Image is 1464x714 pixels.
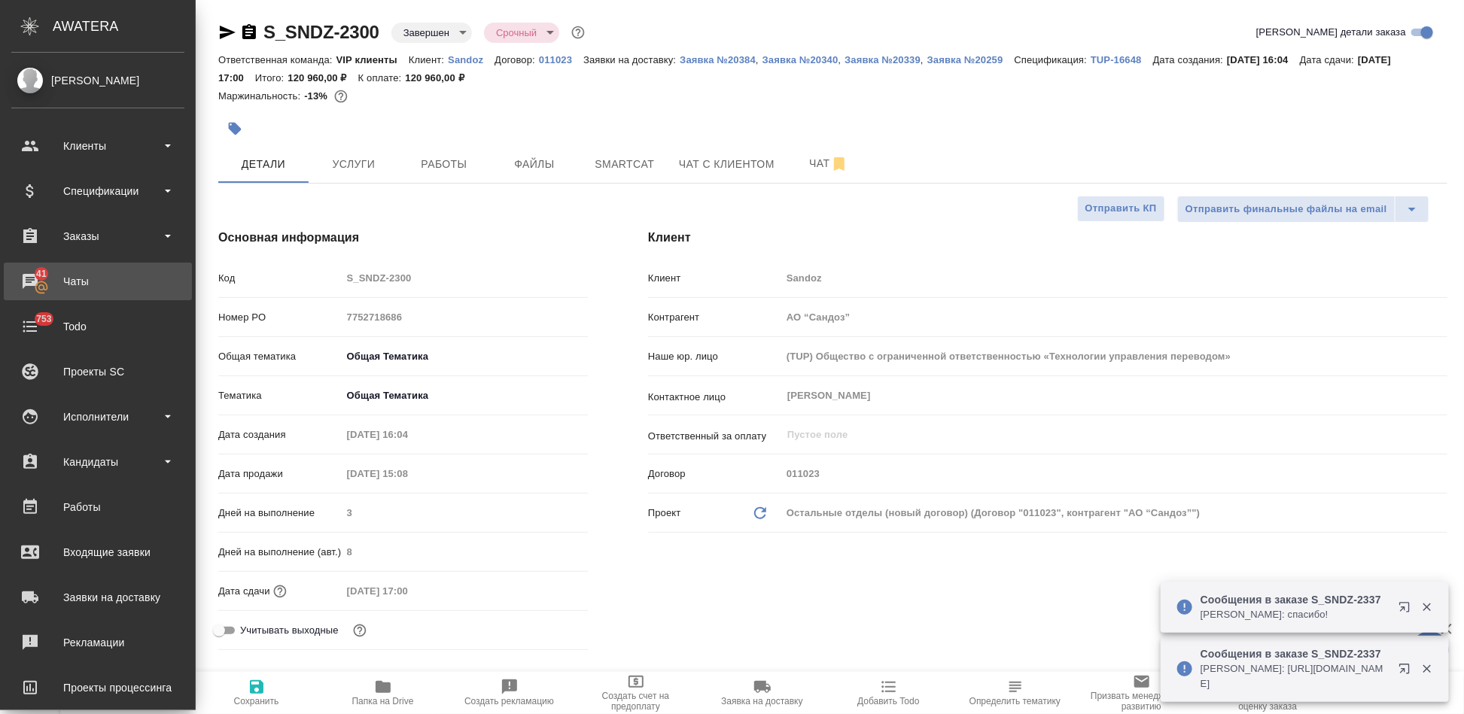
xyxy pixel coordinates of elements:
[11,631,184,654] div: Рекламации
[234,696,279,706] span: Сохранить
[1153,54,1227,65] p: Дата создания:
[11,180,184,202] div: Спецификации
[648,229,1447,247] h4: Клиент
[218,427,342,442] p: Дата создания
[193,672,320,714] button: Сохранить
[218,23,236,41] button: Скопировать ссылку для ЯМессенджера
[263,22,379,42] a: S_SNDZ-2300
[27,266,56,281] span: 41
[11,586,184,609] div: Заявки на доставку
[11,270,184,293] div: Чаты
[583,54,680,65] p: Заявки на доставку:
[857,696,919,706] span: Добавить Todo
[1088,691,1196,712] span: Призвать менеджера по развитию
[448,53,495,65] a: Sandoz
[648,390,781,405] p: Контактное лицо
[927,54,1015,65] p: Заявка №20259
[1389,654,1426,690] button: Открыть в новой вкладке
[408,155,480,174] span: Работы
[342,267,588,289] input: Пустое поле
[762,53,839,68] button: Заявка №20340
[781,306,1447,328] input: Пустое поле
[218,506,342,521] p: Дней на выполнение
[4,579,192,616] a: Заявки на доставку
[320,672,446,714] button: Папка на Drive
[1085,200,1157,217] span: Отправить КП
[240,623,339,638] span: Учитывать выходные
[1256,25,1406,40] span: [PERSON_NAME] детали заказа
[218,466,342,482] p: Дата продажи
[11,72,184,89] div: [PERSON_NAME]
[648,349,781,364] p: Наше юр. лицо
[826,672,952,714] button: Добавить Todo
[11,451,184,473] div: Кандидаты
[336,54,409,65] p: VIP клиенты
[1300,54,1358,65] p: Дата сдачи:
[648,466,781,482] p: Договор
[11,135,184,157] div: Клиенты
[350,621,370,640] button: Выбери, если сб и вс нужно считать рабочими днями для выполнения заказа.
[218,229,588,247] h4: Основная информация
[4,353,192,390] a: Проекты SC
[699,672,826,714] button: Заявка на доставку
[1186,201,1387,218] span: Отправить финальные файлы на email
[218,349,342,364] p: Общая тематика
[495,54,539,65] p: Договор:
[648,429,781,444] p: Ответственный за оплату
[1079,672,1205,714] button: Призвать менеджера по развитию
[927,53,1015,68] button: Заявка №20259
[331,87,351,106] button: 113620.00 RUB;
[304,90,331,102] p: -13%
[721,696,802,706] span: Заявка на доставку
[573,672,699,714] button: Создать счет на предоплату
[1227,54,1300,65] p: [DATE] 16:04
[648,310,781,325] p: Контрагент
[679,155,775,174] span: Чат с клиентом
[342,306,588,328] input: Пустое поле
[11,225,184,248] div: Заказы
[4,533,192,571] a: Входящие заявки
[11,406,184,428] div: Исполнители
[342,502,588,524] input: Пустое поле
[1411,662,1442,676] button: Закрыть
[255,72,288,84] p: Итого:
[342,344,588,369] div: Общая Тематика
[405,72,475,84] p: 120 960,00 ₽
[342,463,473,485] input: Пустое поле
[27,311,61,327] span: 753
[399,26,454,39] button: Завершен
[288,72,358,84] p: 120 960,00 ₽
[446,672,573,714] button: Создать рекламацию
[448,54,495,65] p: Sandoz
[464,696,554,706] span: Создать рекламацию
[11,496,184,518] div: Работы
[318,155,390,174] span: Услуги
[53,11,196,41] div: AWATERA
[11,541,184,564] div: Входящие заявки
[4,488,192,526] a: Работы
[218,310,342,325] p: Номер PO
[568,23,588,42] button: Доп статусы указывают на важность/срочность заказа
[1015,54,1091,65] p: Спецификация:
[4,308,192,345] a: 753Todo
[218,584,270,599] p: Дата сдачи
[218,90,304,102] p: Маржинальность:
[648,271,781,286] p: Клиент
[218,54,336,65] p: Ответственная команда:
[1201,646,1389,661] p: Сообщения в заказе S_SNDZ-2337
[11,315,184,338] div: Todo
[342,383,588,409] div: Общая Тематика
[1177,196,1396,223] button: Отправить финальные файлы на email
[781,463,1447,485] input: Пустое поле
[218,545,342,560] p: Дней на выполнение (авт.)
[756,54,762,65] p: ,
[952,672,1079,714] button: Определить тематику
[492,26,541,39] button: Срочный
[969,696,1061,706] span: Определить тематику
[781,500,1447,526] div: Остальные отделы (новый договор) (Договор "011023", контрагент "АО “Сандоз”")
[484,23,559,43] div: Завершен
[218,112,251,145] button: Добавить тэг
[342,580,473,602] input: Пустое поле
[218,388,342,403] p: Тематика
[830,155,848,173] svg: Отписаться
